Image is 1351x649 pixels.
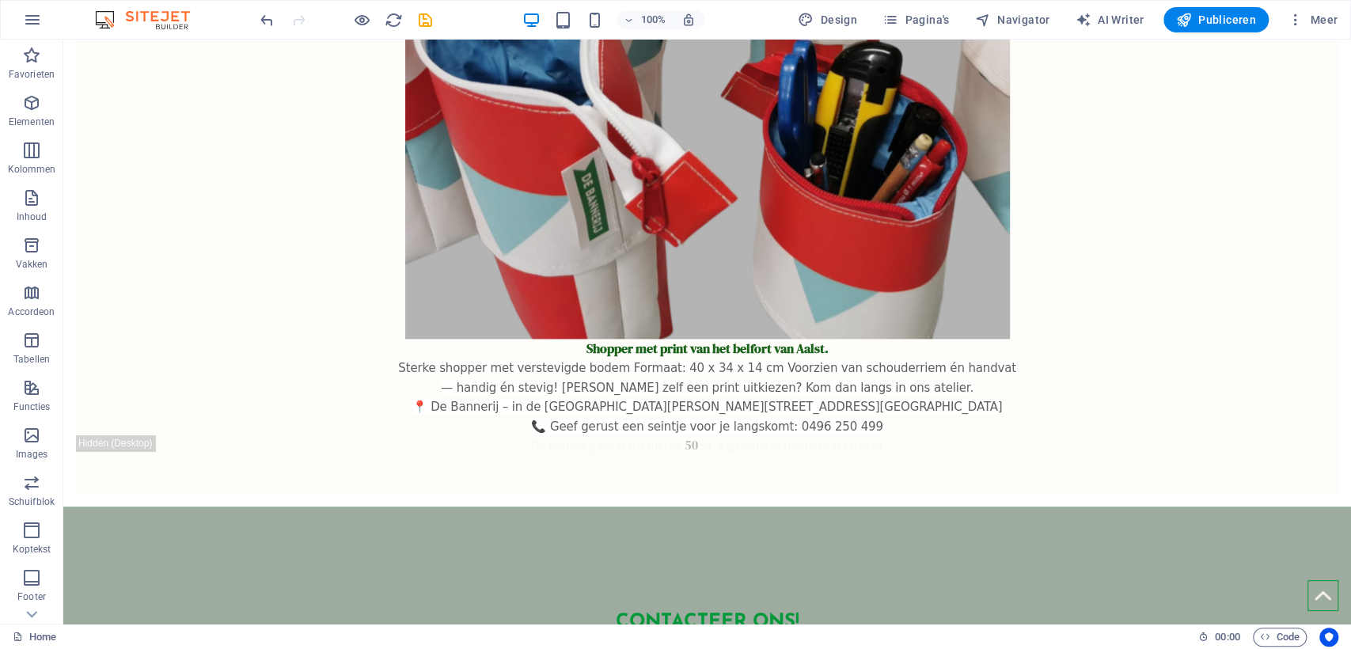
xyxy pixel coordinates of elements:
[791,7,863,32] div: Design (Ctrl+Alt+Y)
[798,12,857,28] span: Design
[384,10,403,29] button: reload
[352,10,371,29] button: Klik hier om de voorbeeldmodus te verlaten en verder te gaan met bewerken
[640,10,666,29] h6: 100%
[1288,12,1338,28] span: Meer
[17,590,46,603] p: Footer
[1076,12,1144,28] span: AI Writer
[16,258,48,271] p: Vakken
[1198,628,1240,647] h6: Sessietijd
[1226,631,1228,643] span: :
[876,7,956,32] button: Pagina's
[416,10,435,29] button: save
[258,11,276,29] i: Ongedaan maken: Elementen verwijderen (Ctrl+Z)
[13,353,50,366] p: Tabellen
[8,306,55,318] p: Accordeon
[16,448,48,461] p: Images
[1260,628,1300,647] span: Code
[1069,7,1151,32] button: AI Writer
[8,163,56,176] p: Kolommen
[882,12,950,28] span: Pagina's
[1281,7,1344,32] button: Meer
[13,543,51,556] p: Koptekst
[9,68,55,81] p: Favorieten
[1163,7,1269,32] button: Publiceren
[416,11,435,29] i: Opslaan (Ctrl+S)
[1319,628,1338,647] button: Usercentrics
[617,10,673,29] button: 100%
[791,7,863,32] button: Design
[969,7,1057,32] button: Navigator
[13,628,56,647] a: Klik om selectie op te heffen, dubbelklik om Pagina's te open
[13,400,51,413] p: Functies
[17,211,47,223] p: Inhoud
[1176,12,1256,28] span: Publiceren
[975,12,1050,28] span: Navigator
[9,495,55,508] p: Schuifblok
[257,10,276,29] button: undo
[1215,628,1239,647] span: 00 00
[91,10,210,29] img: Editor Logo
[681,13,696,27] i: Stel bij het wijzigen van de grootte van de weergegeven website automatisch het juist zoomniveau ...
[9,116,55,128] p: Elementen
[1253,628,1307,647] button: Code
[385,11,403,29] i: Pagina opnieuw laden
